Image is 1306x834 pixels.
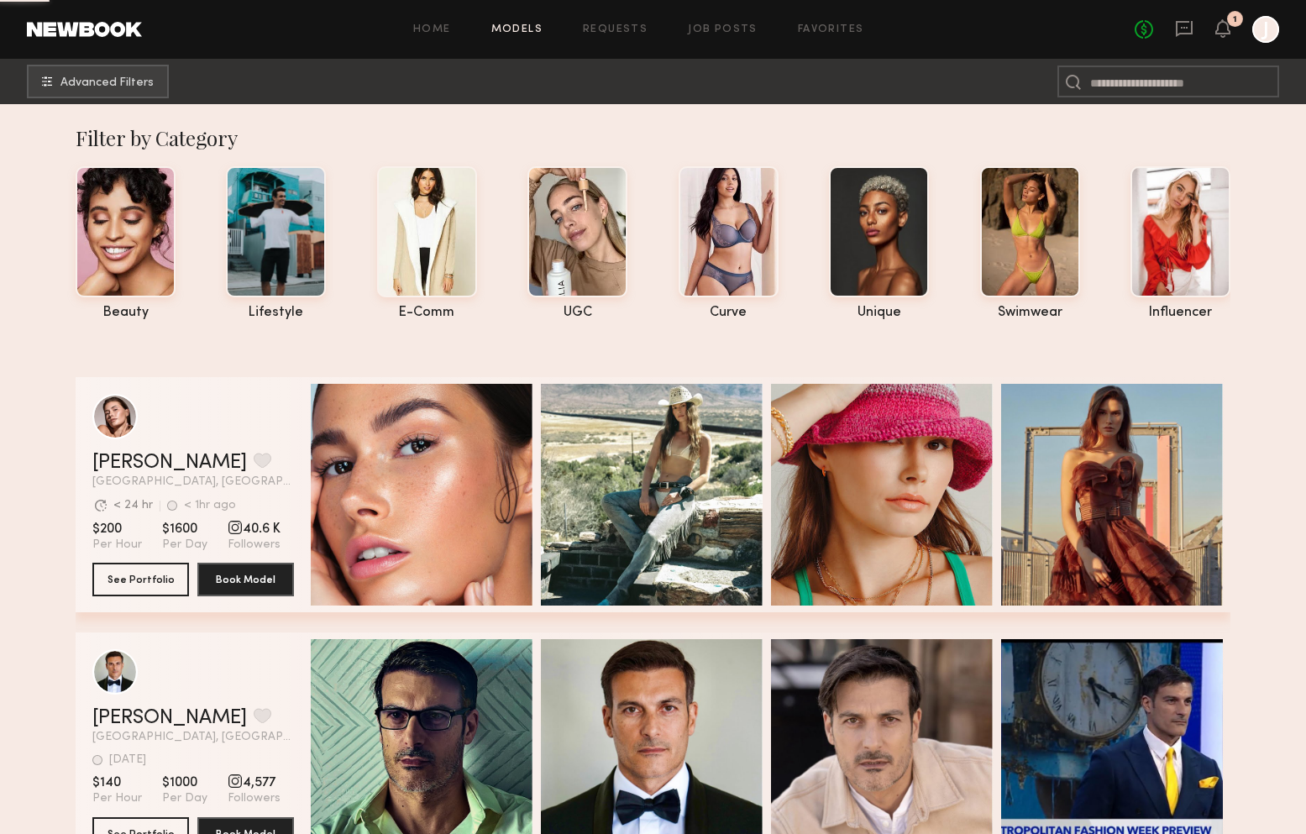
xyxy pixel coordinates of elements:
[228,538,281,553] span: Followers
[226,306,326,320] div: lifestyle
[228,521,281,538] span: 40.6 K
[583,24,648,35] a: Requests
[92,732,294,743] span: [GEOGRAPHIC_DATA], [GEOGRAPHIC_DATA]
[92,453,247,473] a: [PERSON_NAME]
[1130,306,1230,320] div: influencer
[162,774,207,791] span: $1000
[162,791,207,806] span: Per Day
[109,754,146,766] div: [DATE]
[113,500,153,511] div: < 24 hr
[413,24,451,35] a: Home
[491,24,543,35] a: Models
[1252,16,1279,43] a: J
[76,306,176,320] div: beauty
[92,476,294,488] span: [GEOGRAPHIC_DATA], [GEOGRAPHIC_DATA]
[92,708,247,728] a: [PERSON_NAME]
[92,538,142,553] span: Per Hour
[92,521,142,538] span: $200
[1233,15,1237,24] div: 1
[92,791,142,806] span: Per Hour
[197,563,294,596] button: Book Model
[92,563,189,596] button: See Portfolio
[980,306,1080,320] div: swimwear
[27,65,169,98] button: Advanced Filters
[527,306,627,320] div: UGC
[377,306,477,320] div: e-comm
[162,521,207,538] span: $1600
[829,306,929,320] div: unique
[60,77,154,89] span: Advanced Filters
[162,538,207,553] span: Per Day
[798,24,864,35] a: Favorites
[688,24,758,35] a: Job Posts
[92,774,142,791] span: $140
[228,774,281,791] span: 4,577
[76,124,1230,151] div: Filter by Category
[679,306,779,320] div: curve
[184,500,236,511] div: < 1hr ago
[228,791,281,806] span: Followers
